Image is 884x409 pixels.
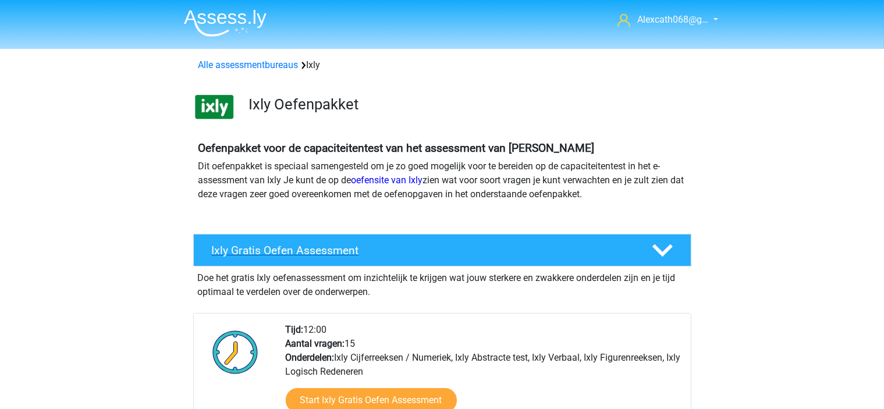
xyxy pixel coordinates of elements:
[352,175,423,186] a: oefensite van Ixly
[637,14,708,25] span: Alexcath068@g…
[248,95,682,113] h3: Ixly Oefenpakket
[206,323,265,381] img: Klok
[198,141,595,155] b: Oefenpakket voor de capaciteitentest van het assessment van [PERSON_NAME]
[193,266,691,299] div: Doe het gratis Ixly oefenassessment om inzichtelijk te krijgen wat jouw sterkere en zwakkere onde...
[613,13,709,27] a: Alexcath068@g…
[198,159,686,201] p: Dit oefenpakket is speciaal samengesteld om je zo goed mogelijk voor te bereiden op de capaciteit...
[198,59,299,70] a: Alle assessmentbureaus
[212,244,633,257] h4: Ixly Gratis Oefen Assessment
[194,86,235,127] img: ixly.png
[286,338,345,349] b: Aantal vragen:
[184,9,267,37] img: Assessly
[194,58,691,72] div: Ixly
[286,324,304,335] b: Tijd:
[286,352,335,363] b: Onderdelen:
[189,234,696,266] a: Ixly Gratis Oefen Assessment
